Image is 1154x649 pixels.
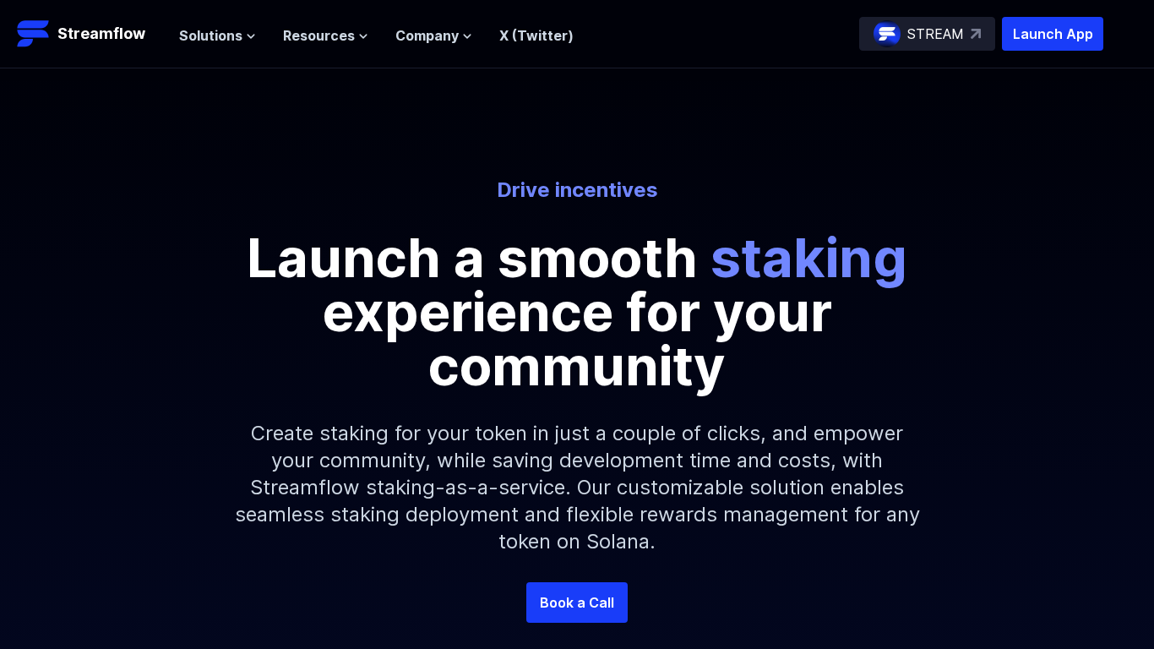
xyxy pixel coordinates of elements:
[710,225,907,290] span: staking
[17,17,51,51] img: Streamflow Logo
[499,27,574,44] a: X (Twitter)
[395,25,472,46] button: Company
[859,17,995,51] a: STREAM
[214,393,940,582] p: Create staking for your token in just a couple of clicks, and empower your community, while savin...
[197,231,957,393] p: Launch a smooth experience for your community
[17,17,162,51] a: Streamflow
[283,25,368,46] button: Resources
[179,25,256,46] button: Solutions
[1002,17,1103,51] button: Launch App
[874,20,901,47] img: streamflow-logo-circle.png
[526,582,628,623] a: Book a Call
[907,24,964,44] p: STREAM
[109,177,1045,204] p: Drive incentives
[971,29,981,39] img: top-right-arrow.svg
[395,25,459,46] span: Company
[57,22,145,46] p: Streamflow
[179,25,242,46] span: Solutions
[283,25,355,46] span: Resources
